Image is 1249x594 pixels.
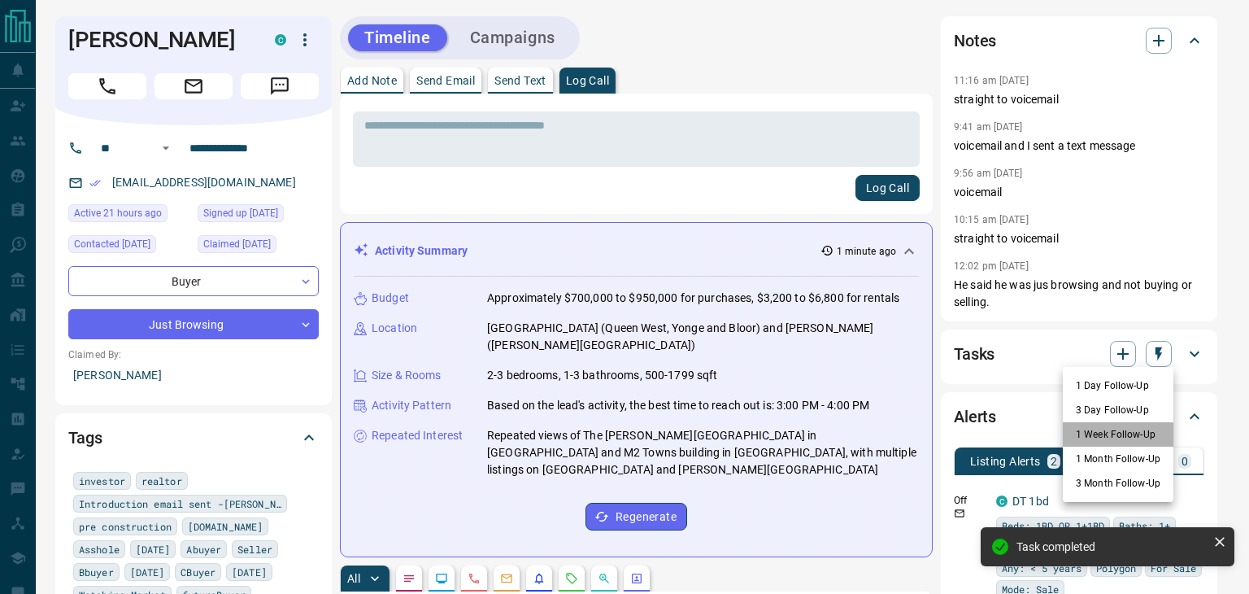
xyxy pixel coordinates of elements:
[1063,471,1173,496] li: 3 Month Follow-Up
[1016,540,1207,553] div: Task completed
[1063,422,1173,447] li: 1 Week Follow-Up
[1063,447,1173,471] li: 1 Month Follow-Up
[1063,398,1173,422] li: 3 Day Follow-Up
[1063,373,1173,398] li: 1 Day Follow-Up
